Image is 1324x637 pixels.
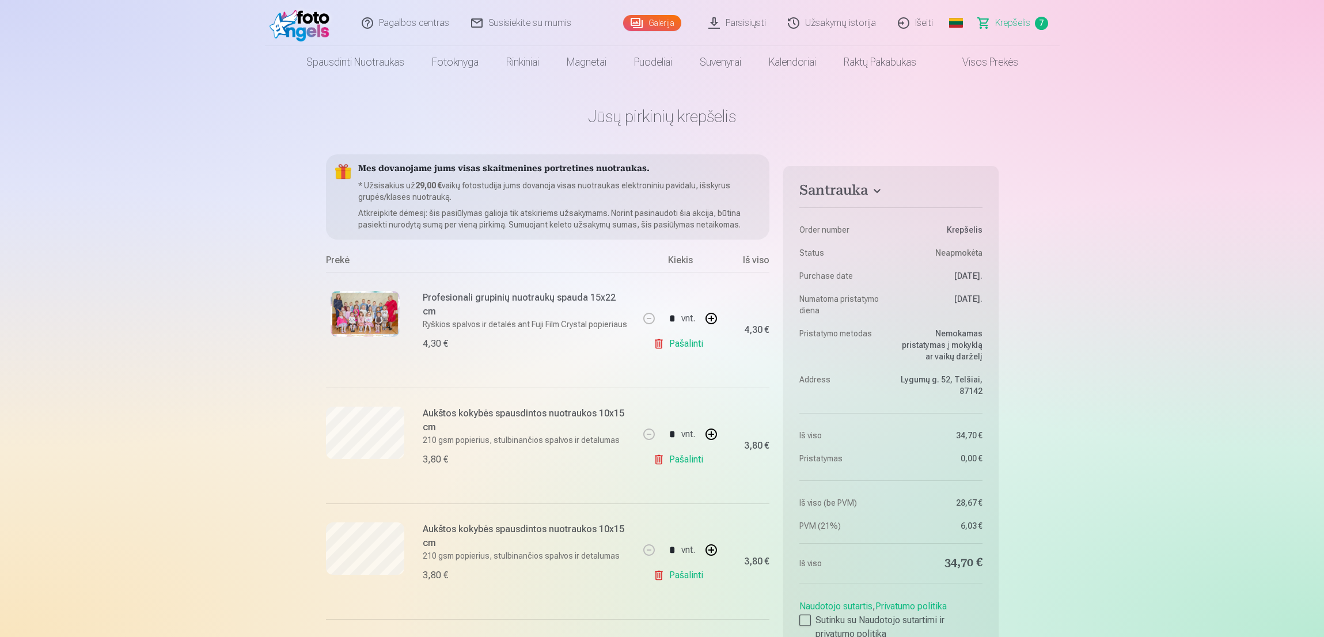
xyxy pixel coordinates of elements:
[744,558,769,565] div: 3,80 €
[799,182,982,203] button: Santrauka
[897,497,982,509] dd: 28,67 €
[423,407,631,434] h6: Aukštos kokybės spausdintos nuotraukos 10x15 cm
[897,555,982,571] dd: 34,70 €
[897,224,982,236] dd: Krepšelis
[423,337,448,351] div: 4,30 €
[830,46,930,78] a: Raktų pakabukas
[653,448,708,471] a: Pašalinti
[799,293,885,316] dt: Numatoma pristatymo diena
[799,247,885,259] dt: Status
[620,46,686,78] a: Puodeliai
[326,106,999,127] h1: Jūsų pirkinių krepšelis
[423,550,631,562] p: 210 gsm popierius, stulbinančios spalvos ir detalumas
[799,555,885,571] dt: Iš viso
[799,430,885,441] dt: Iš viso
[995,16,1030,30] span: Krepšelis
[358,164,761,175] h5: Mes dovanojame jums visas skaitmenines portretines nuotraukas.
[637,253,723,272] div: Kiekis
[897,328,982,362] dd: Nemokamas pristatymas į mokyklą ar vaikų darželį
[681,420,695,448] div: vnt.
[723,253,769,272] div: Iš viso
[686,46,755,78] a: Suvenyrai
[875,601,947,612] a: Privatumo politika
[358,180,761,203] p: * Užsisakius už vaikų fotostudija jums dovanoja visas nuotraukas elektroniniu pavidalu, išskyrus ...
[799,224,885,236] dt: Order number
[423,434,631,446] p: 210 gsm popierius, stulbinančios spalvos ir detalumas
[270,5,336,41] img: /fa2
[423,318,631,330] p: Ryškios spalvos ir detalės ant Fuji Film Crystal popieriaus
[423,453,448,467] div: 3,80 €
[492,46,553,78] a: Rinkiniai
[681,305,695,332] div: vnt.
[897,270,982,282] dd: [DATE].
[897,430,982,441] dd: 34,70 €
[935,247,982,259] span: Neapmokėta
[897,453,982,464] dd: 0,00 €
[358,207,761,230] p: Atkreipkite dėmesį: šis pasiūlymas galioja tik atskiriems užsakymams. Norint pasinaudoti šia akci...
[897,520,982,532] dd: 6,03 €
[930,46,1032,78] a: Visos prekės
[744,327,769,333] div: 4,30 €
[799,497,885,509] dt: Iš viso (be PVM)
[623,15,681,31] a: Galerija
[293,46,418,78] a: Spausdinti nuotraukas
[415,181,442,190] b: 29,00 €
[681,536,695,564] div: vnt.
[755,46,830,78] a: Kalendoriai
[326,253,638,272] div: Prekė
[799,601,872,612] a: Naudotojo sutartis
[653,564,708,587] a: Pašalinti
[423,522,631,550] h6: Aukštos kokybės spausdintos nuotraukos 10x15 cm
[423,568,448,582] div: 3,80 €
[653,332,708,355] a: Pašalinti
[799,374,885,397] dt: Address
[799,453,885,464] dt: Pristatymas
[553,46,620,78] a: Magnetai
[799,328,885,362] dt: Pristatymo metodas
[744,442,769,449] div: 3,80 €
[897,374,982,397] dd: Lygumų g. 52, Telšiai, 87142
[799,270,885,282] dt: Purchase date
[423,291,631,318] h6: Profesionali grupinių nuotraukų spauda 15x22 cm
[1035,17,1048,30] span: 7
[799,520,885,532] dt: PVM (21%)
[897,293,982,316] dd: [DATE].
[418,46,492,78] a: Fotoknyga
